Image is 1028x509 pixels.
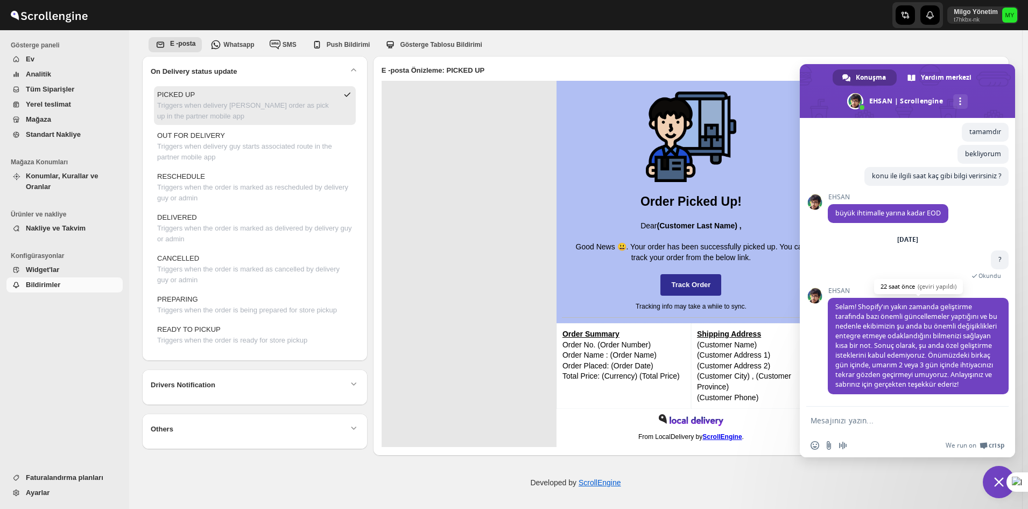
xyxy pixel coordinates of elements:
[983,466,1015,498] div: Sohbeti kapat
[828,287,1009,295] span: EHSAN
[697,361,820,403] p: (Customer Address 2) (Customer City) , (Customer Province) (Customer Phone)
[835,302,997,389] span: Selam! Shopify'ın yakın zamanda geliştirme tarafında bazı önemli güncellemeler yaptığını ve bu ne...
[154,291,356,319] button: PREPARINGTriggers when the order is being prepared for store pickup
[26,489,50,497] span: Ayarlar
[702,433,742,441] strong: ScrollEngine
[953,94,968,109] div: Daha fazla kanal
[26,55,34,63] span: Ev
[26,473,103,482] span: Faturalandırma planları
[149,37,202,52] button: email-tab
[170,40,195,47] span: E -posta
[157,223,353,245] p: Triggers when the order is marked as delivered by delivery guy or admin
[872,171,1001,180] span: konu ile ilgili saat kaç gibi bilgi verirsiniz ?
[811,416,981,426] textarea: Mesajınızı yazın...
[154,168,356,207] button: RESCHEDULETriggers when the order is marked as rescheduled by delivery guy or admin
[378,37,488,52] button: webapp-tab
[530,477,621,488] p: Developed by
[947,6,1018,24] button: User menu
[833,69,897,86] div: Konuşma
[154,209,356,248] button: DELIVEREDTriggers when the order is marked as delivered by delivery guy or admin
[562,330,619,338] strong: Order Summary
[6,82,123,97] button: Tüm Siparişler
[154,86,356,125] button: PICKED UPTriggers when delivery [PERSON_NAME] order as pick up in the partner mobile app
[26,100,71,108] span: Yerel teslimat
[223,41,254,48] span: Whatsapp
[154,250,356,289] button: CANCELLEDTriggers when the order is marked as cancelled by delivery guy or admin
[978,272,1001,280] span: Okundu
[6,277,123,292] button: Bildirimler
[11,158,124,166] span: Mağaza Konumları
[157,182,353,204] p: Triggers when the order is marked as rescheduled by delivery guy or admin
[825,441,833,450] span: Dosya gönder
[562,350,685,361] p: Order Name : (Order Name)
[954,8,998,16] p: Milgo Yönetim
[157,253,353,264] p: CANCELLED
[151,380,215,391] h2: Drivers Notification
[969,127,1001,136] span: tamamdır
[382,65,484,76] h2: E -posta Önizleme: PICKED UP
[26,115,51,123] span: Mağaza
[638,433,744,441] span: From LocalDelivery by .
[6,262,123,277] button: Widget'lar
[26,281,60,289] span: Bildirimler
[660,274,721,296] a: Track Order
[327,41,370,48] span: Push Bildirimi
[6,67,123,82] button: Analitik
[1002,8,1017,23] span: Milgo Yönetim
[946,441,1004,450] a: We run onCrisp
[6,169,123,194] button: Konumlar, Kurallar ve Oranlar
[283,41,297,48] span: SMS
[697,330,761,338] strong: Shipping Address
[579,478,621,487] a: ScrollEngine
[946,441,976,450] span: We run on
[1005,12,1015,18] text: MY
[697,340,820,351] p: (Customer Name)
[263,37,303,52] button: whatsapp-tab
[9,2,89,29] img: ScrollEngine
[26,130,81,138] span: Standart Nakliye
[697,350,820,361] p: (Customer Address 1)
[6,485,123,500] button: Ayarlar
[562,361,685,382] p: Order Placed: (Order Date) Total Price: (Currency) (Total Price)
[400,41,482,48] span: Gösterge Tablosu Bildirimi
[157,89,337,100] p: PICKED UP
[954,16,998,23] p: t7hkbx-nk
[157,130,353,141] p: OUT FOR DELIVERY
[828,193,948,201] span: EHSAN
[567,221,815,242] p: Dear
[157,294,337,305] p: PREPARING
[157,324,307,335] p: READY TO PICKUP
[671,281,710,289] strong: Track Order
[947,62,1007,79] button: Olanak vermek
[921,69,971,86] span: Yardım merkezi
[11,41,124,50] span: Gösterge paneli
[567,242,815,263] p: Good News 😃. Your order has been successfully picked up. You can track your order from the below ...
[897,236,918,243] div: [DATE]
[636,303,747,310] span: Tracking info may take a whiie to sync.
[204,37,260,52] button: whatsapp-tab
[157,171,353,182] p: RESCHEDULE
[157,335,307,346] p: Triggers when the order is ready for store pickup
[835,208,941,218] span: büyük ihtimalle yarına kadar EOD
[989,441,1004,450] span: Crisp
[562,340,685,351] p: Order No. (Order Number)
[26,85,74,93] span: Tüm Siparişler
[157,100,337,122] p: Triggers when delivery [PERSON_NAME] order as pick up in the partner mobile app
[6,470,123,485] button: Faturalandırma planları
[154,321,356,349] button: READY TO PICKUPTriggers when the order is ready for store pickup
[305,37,377,52] button: push-notification-tab
[856,69,886,86] span: Konuşma
[26,172,98,191] span: Konumlar, Kurallar ve Oranlar
[157,264,353,285] p: Triggers when the order is marked as cancelled by delivery guy or admin
[11,210,124,219] span: Ürünler ve nakliye
[6,52,123,67] button: Ev
[26,70,51,78] span: Analitik
[157,305,337,316] p: Triggers when the order is being prepared for store pickup
[6,221,123,236] button: Nakliye ve Takvim
[998,255,1001,264] span: ?
[839,441,847,450] span: Sesli mesaj kaydetme
[11,252,124,260] span: Konfigürasyonlar
[811,441,819,450] span: Emoji ekle
[898,69,982,86] div: Yardım merkezi
[26,224,86,232] span: Nakliye ve Takvim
